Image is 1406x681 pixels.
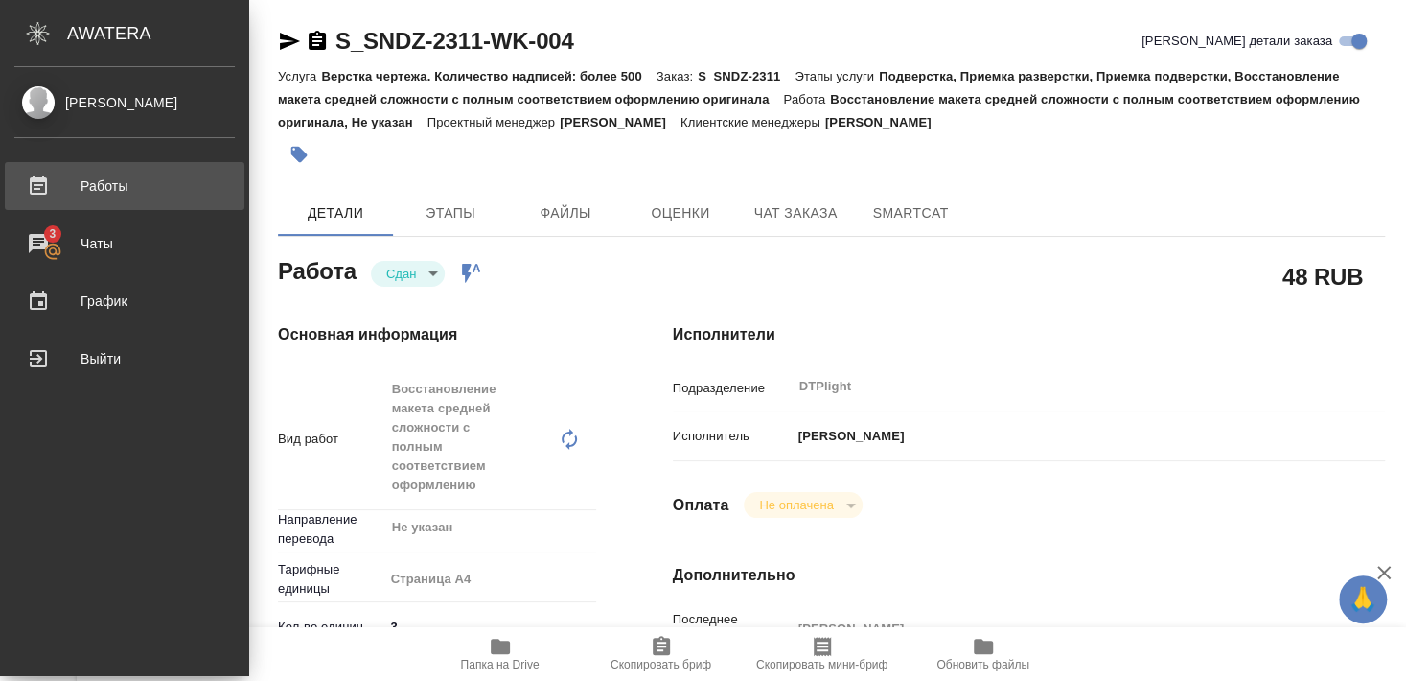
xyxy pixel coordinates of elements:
[783,92,830,106] p: Работа
[1141,32,1332,51] span: [PERSON_NAME] детали заказа
[611,658,711,671] span: Скопировать бриф
[384,613,596,641] input: ✎ Введи что-нибудь
[673,427,792,446] p: Исполнитель
[380,266,422,282] button: Сдан
[5,220,244,268] a: 3Чаты
[519,201,611,225] span: Файлы
[278,30,301,53] button: Скопировать ссылку для ЯМессенджера
[14,287,235,316] div: График
[744,492,862,518] div: Сдан
[14,172,235,200] div: Работы
[698,69,795,83] p: S_SNDZ-2311
[371,261,445,287] div: Сдан
[673,323,1385,346] h4: Исполнители
[657,69,698,83] p: Заказ:
[321,69,656,83] p: Верстка чертежа. Количество надписей: более 500
[825,115,946,129] p: [PERSON_NAME]
[756,658,887,671] span: Скопировать мини-бриф
[67,14,249,53] div: AWATERA
[278,69,321,83] p: Услуга
[673,610,792,648] p: Последнее изменение
[420,627,581,681] button: Папка на Drive
[1282,260,1363,293] h2: 48 RUB
[792,427,905,446] p: [PERSON_NAME]
[5,277,244,325] a: График
[673,494,729,517] h4: Оплата
[581,627,742,681] button: Скопировать бриф
[278,133,320,176] button: Добавить тэг
[1347,579,1379,620] span: 🙏
[14,92,235,113] div: [PERSON_NAME]
[427,115,560,129] p: Проектный менеджер
[560,115,680,129] p: [PERSON_NAME]
[404,201,496,225] span: Этапы
[278,252,357,287] h2: Работа
[936,658,1029,671] span: Обновить файлы
[384,563,596,596] div: Страница А4
[278,618,384,637] p: Кол-во единиц
[792,615,1325,643] input: Пустое поле
[749,201,841,225] span: Чат заказа
[289,201,381,225] span: Детали
[634,201,726,225] span: Оценки
[335,28,573,54] a: S_SNDZ-2311-WK-004
[14,344,235,373] div: Выйти
[680,115,825,129] p: Клиентские менеджеры
[14,229,235,258] div: Чаты
[278,510,384,549] p: Направление перевода
[5,335,244,383] a: Выйти
[278,323,596,346] h4: Основная информация
[795,69,879,83] p: Этапы услуги
[673,379,792,398] p: Подразделение
[278,430,384,449] p: Вид работ
[306,30,329,53] button: Скопировать ссылку
[903,627,1064,681] button: Обновить файлы
[753,497,839,513] button: Не оплачена
[673,564,1385,587] h4: Дополнительно
[461,658,540,671] span: Папка на Drive
[742,627,903,681] button: Скопировать мини-бриф
[1339,575,1387,623] button: 🙏
[864,201,957,225] span: SmartCat
[278,560,384,599] p: Тарифные единицы
[5,162,244,210] a: Работы
[37,224,67,244] span: 3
